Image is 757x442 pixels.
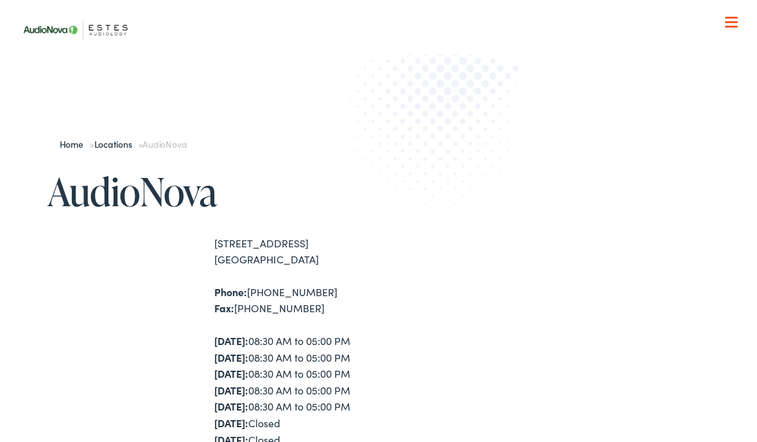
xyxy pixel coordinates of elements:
div: [PHONE_NUMBER] [PHONE_NUMBER] [214,284,378,317]
span: AudioNova [142,137,186,150]
strong: [DATE]: [214,350,248,364]
a: What We Offer [25,51,742,91]
strong: Fax: [214,301,234,315]
div: [STREET_ADDRESS] [GEOGRAPHIC_DATA] [214,235,378,268]
strong: Phone: [214,285,247,299]
strong: [DATE]: [214,366,248,380]
a: Home [60,137,90,150]
strong: [DATE]: [214,333,248,348]
a: Locations [94,137,139,150]
strong: [DATE]: [214,383,248,397]
h1: AudioNova [47,170,378,213]
strong: [DATE]: [214,399,248,413]
span: » » [60,137,187,150]
strong: [DATE]: [214,416,248,430]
